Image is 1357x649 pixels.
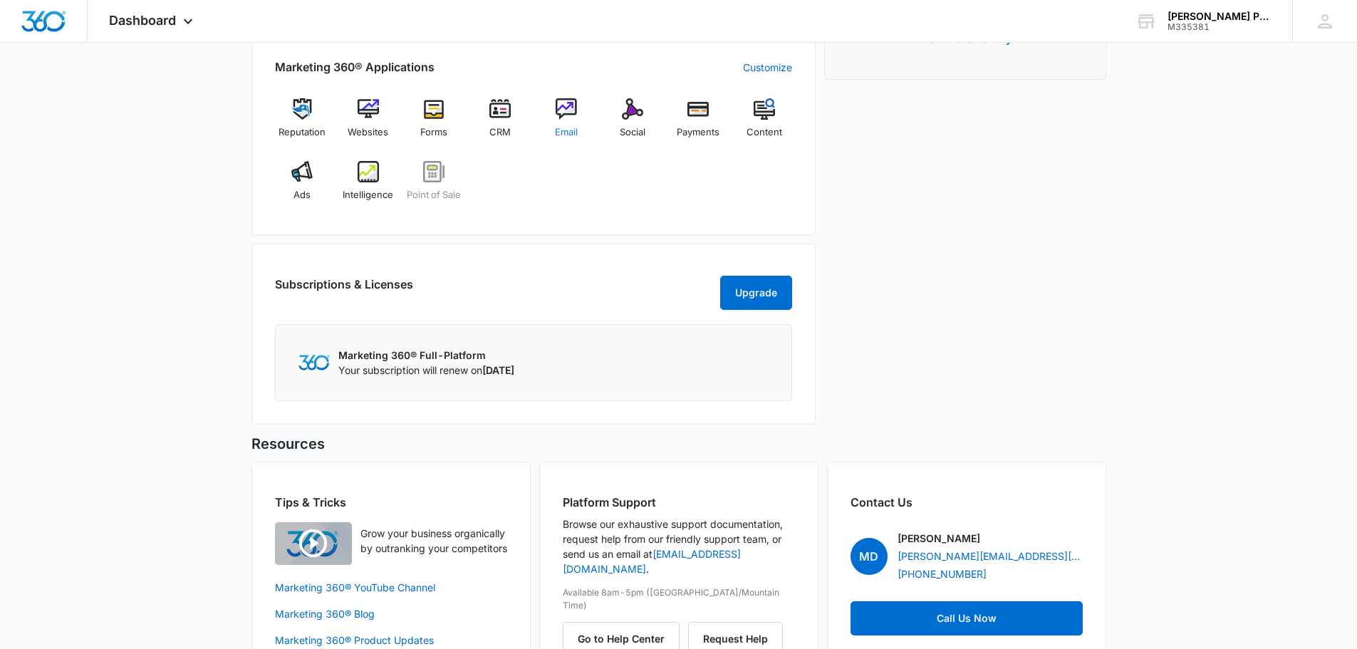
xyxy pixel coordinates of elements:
[275,606,507,621] a: Marketing 360® Blog
[563,494,795,511] h2: Platform Support
[420,125,447,140] span: Forms
[279,125,326,140] span: Reputation
[539,98,594,150] a: Email
[482,364,514,376] span: [DATE]
[677,125,719,140] span: Payments
[275,522,352,565] img: Quick Overview Video
[898,566,987,581] a: [PHONE_NUMBER]
[563,586,795,612] p: Available 8am-5pm ([GEOGRAPHIC_DATA]/Mountain Time)
[563,633,688,645] a: Go to Help Center
[340,98,395,150] a: Websites
[338,363,514,378] p: Your subscription will renew on
[489,125,511,140] span: CRM
[1168,11,1272,22] div: account name
[851,601,1083,635] a: Call Us Now
[251,433,1106,455] h5: Resources
[360,526,507,556] p: Grow your business organically by outranking your competitors
[851,538,888,575] span: MD
[605,98,660,150] a: Social
[407,98,462,150] a: Forms
[275,276,413,304] h2: Subscriptions & Licenses
[747,125,782,140] span: Content
[743,60,792,75] a: Customize
[275,58,435,76] h2: Marketing 360® Applications
[275,98,330,150] a: Reputation
[1168,22,1272,32] div: account id
[407,188,461,202] span: Point of Sale
[851,494,1083,511] h2: Contact Us
[340,161,395,212] a: Intelligence
[620,125,645,140] span: Social
[109,13,176,28] span: Dashboard
[338,348,514,363] p: Marketing 360® Full-Platform
[275,161,330,212] a: Ads
[898,531,980,546] p: [PERSON_NAME]
[275,494,507,511] h2: Tips & Tricks
[898,549,1083,564] a: [PERSON_NAME][EMAIL_ADDRESS][DOMAIN_NAME]
[688,633,783,645] a: Request Help
[293,188,311,202] span: Ads
[348,125,388,140] span: Websites
[555,125,578,140] span: Email
[407,161,462,212] a: Point of Sale
[298,355,330,370] img: Marketing 360 Logo
[473,98,528,150] a: CRM
[720,276,792,310] button: Upgrade
[737,98,792,150] a: Content
[343,188,393,202] span: Intelligence
[563,516,795,576] p: Browse our exhaustive support documentation, request help from our friendly support team, or send...
[671,98,726,150] a: Payments
[275,580,507,595] a: Marketing 360® YouTube Channel
[275,633,507,648] a: Marketing 360® Product Updates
